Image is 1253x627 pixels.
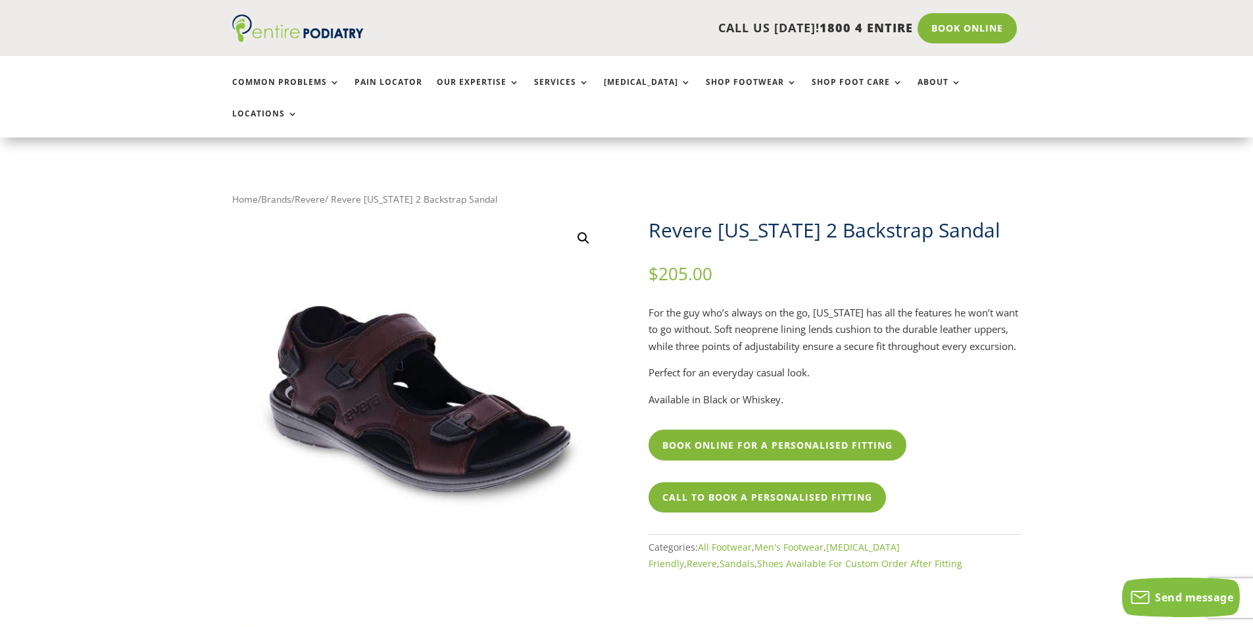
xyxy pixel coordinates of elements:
[232,193,258,205] a: Home
[820,20,913,36] span: 1800 4 ENTIRE
[649,391,1021,409] p: Available in Black or Whiskey.
[232,109,298,138] a: Locations
[649,430,906,460] a: Book Online For A Personalised Fitting
[604,78,691,106] a: [MEDICAL_DATA]
[649,262,712,286] bdi: 205.00
[232,32,364,45] a: Entire Podiatry
[706,78,797,106] a: Shop Footwear
[649,216,1021,244] h1: Revere [US_STATE] 2 Backstrap Sandal
[649,262,658,286] span: $
[918,13,1017,43] a: Book Online
[1155,590,1233,605] span: Send message
[649,482,886,513] a: Call To Book A Personalised Fitting
[687,557,717,570] a: Revere
[812,78,903,106] a: Shop Foot Care
[757,557,962,570] a: Shoes Available For Custom Order After Fitting
[295,193,325,205] a: Revere
[261,193,291,205] a: Brands
[572,226,595,250] a: View full-screen image gallery
[355,78,422,106] a: Pain Locator
[534,78,589,106] a: Services
[649,541,962,570] span: Categories: , , , , ,
[232,191,1021,208] nav: Breadcrumb
[720,557,754,570] a: Sandals
[754,541,823,553] a: Men's Footwear
[649,364,1021,391] p: Perfect for an everyday casual look.
[918,78,962,106] a: About
[698,541,752,553] a: All Footwear
[437,78,520,106] a: Our Expertise
[649,305,1021,365] p: For the guy who’s always on the go, [US_STATE] has all the features he won’t want to go without. ...
[232,78,340,106] a: Common Problems
[1122,578,1240,617] button: Send message
[232,14,364,42] img: logo (1)
[414,20,913,37] p: CALL US [DATE]!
